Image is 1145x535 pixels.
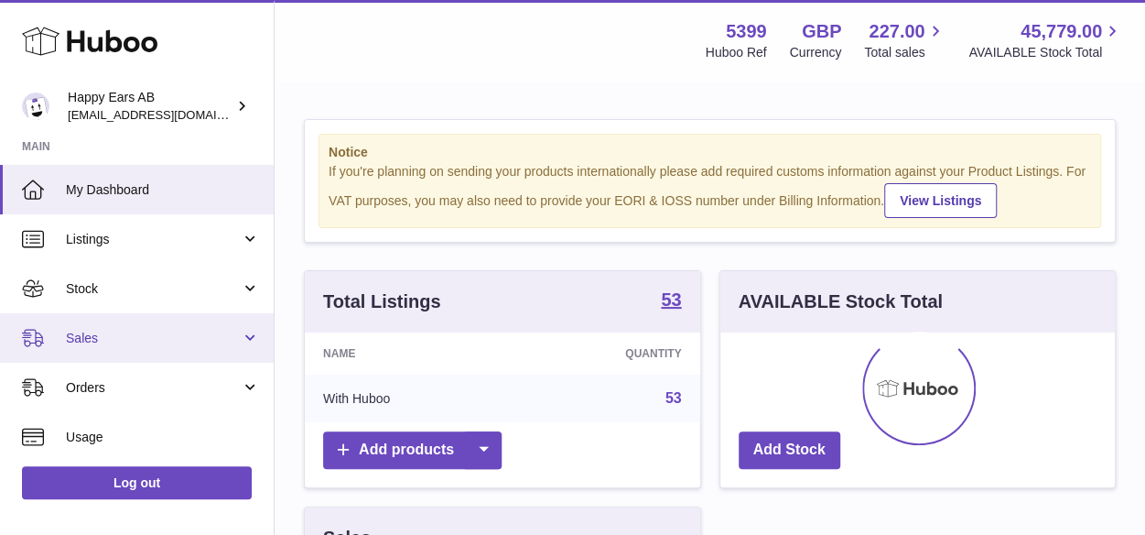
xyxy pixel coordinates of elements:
[968,44,1123,61] span: AVAILABLE Stock Total
[864,19,945,61] a: 227.00 Total sales
[329,163,1091,218] div: If you're planning on sending your products internationally please add required customs informati...
[66,231,241,248] span: Listings
[864,44,945,61] span: Total sales
[22,93,49,120] img: 3pl@happyearsearplugs.com
[790,44,842,61] div: Currency
[1021,19,1102,44] span: 45,779.00
[323,289,441,314] h3: Total Listings
[66,379,241,397] span: Orders
[513,333,700,375] th: Quantity
[305,333,513,375] th: Name
[726,19,767,44] strong: 5399
[66,280,241,298] span: Stock
[661,290,681,309] strong: 53
[706,44,767,61] div: Huboo Ref
[22,466,252,499] a: Log out
[968,19,1123,61] a: 45,779.00 AVAILABLE Stock Total
[68,89,232,124] div: Happy Ears AB
[739,289,943,314] h3: AVAILABLE Stock Total
[869,19,924,44] span: 227.00
[884,183,997,218] a: View Listings
[66,181,260,199] span: My Dashboard
[305,375,513,422] td: With Huboo
[802,19,841,44] strong: GBP
[323,431,502,469] a: Add products
[66,429,260,446] span: Usage
[661,290,681,312] a: 53
[739,431,840,469] a: Add Stock
[68,107,269,122] span: [EMAIL_ADDRESS][DOMAIN_NAME]
[665,390,682,406] a: 53
[329,144,1091,161] strong: Notice
[66,330,241,347] span: Sales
